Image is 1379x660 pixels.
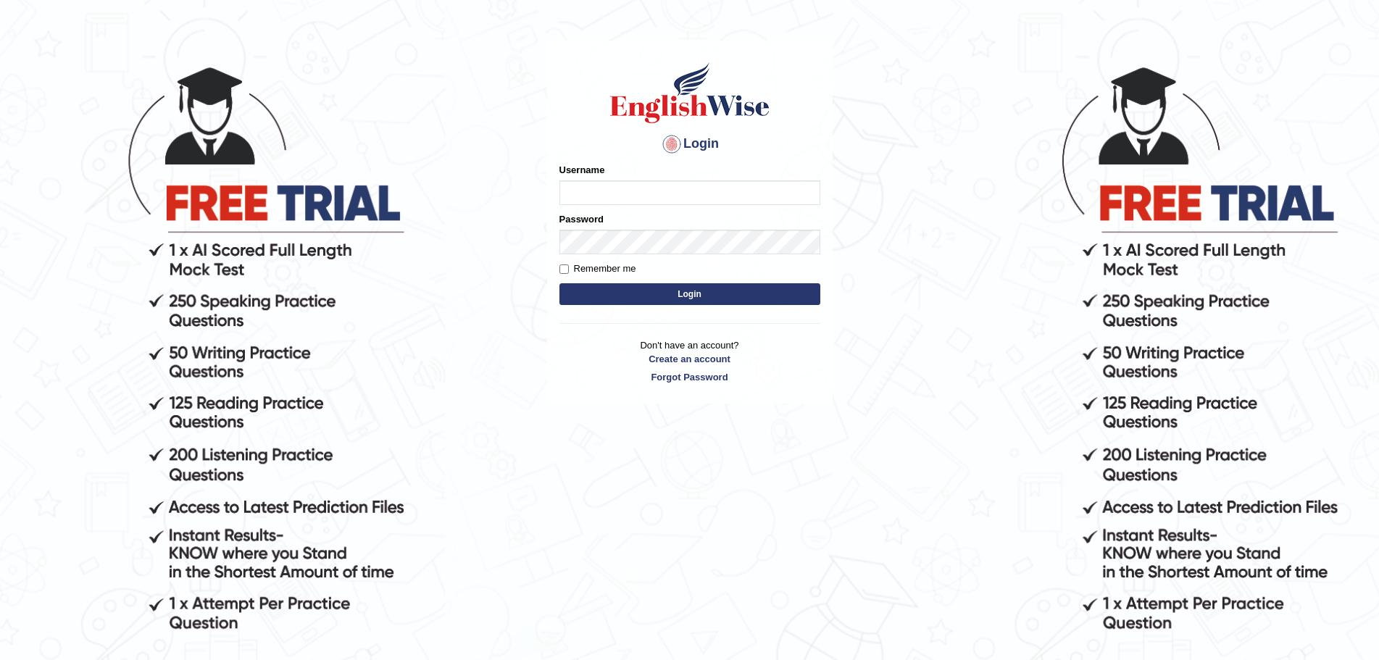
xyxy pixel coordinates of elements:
[559,212,604,226] label: Password
[559,352,820,366] a: Create an account
[559,163,605,177] label: Username
[559,133,820,156] h4: Login
[607,60,772,125] img: Logo of English Wise sign in for intelligent practice with AI
[559,262,636,276] label: Remember me
[559,264,569,274] input: Remember me
[559,338,820,383] p: Don't have an account?
[559,283,820,305] button: Login
[559,370,820,384] a: Forgot Password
